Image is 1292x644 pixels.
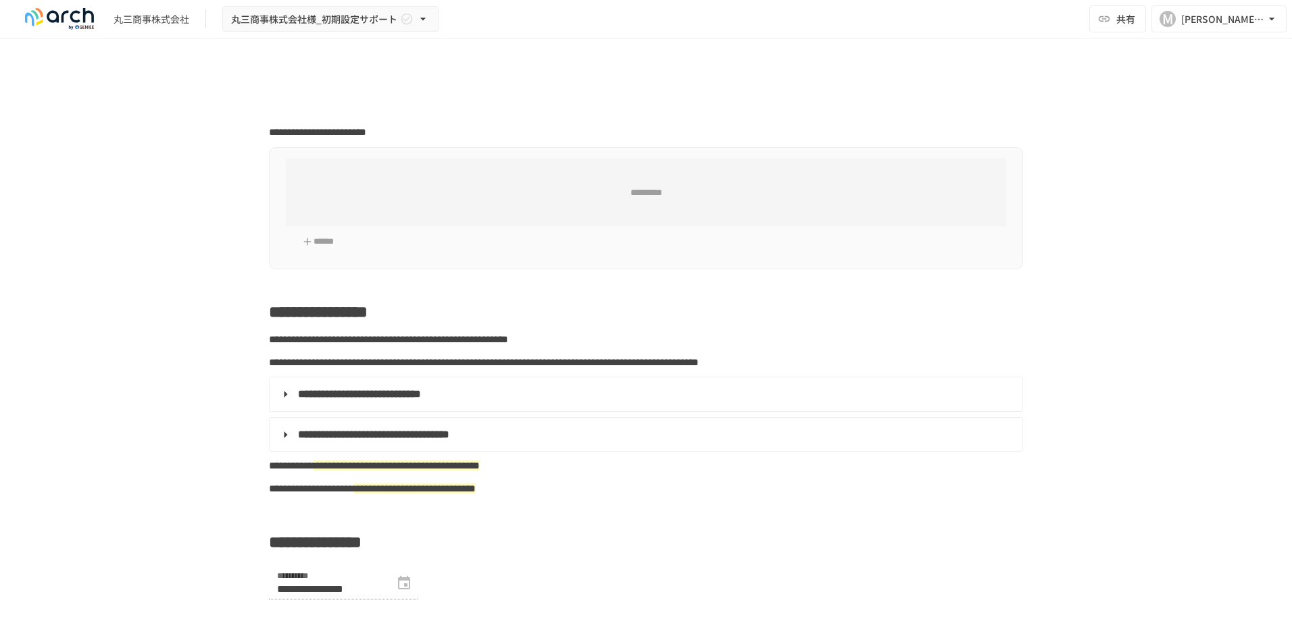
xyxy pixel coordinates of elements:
div: 丸三商事株式会社 [114,12,189,26]
button: M[PERSON_NAME][EMAIL_ADDRESS][DOMAIN_NAME] [1151,5,1287,32]
span: 共有 [1116,11,1135,26]
span: 丸三商事株式会社様_初期設定サポート [231,11,397,28]
button: 共有 [1089,5,1146,32]
div: [PERSON_NAME][EMAIL_ADDRESS][DOMAIN_NAME] [1181,11,1265,28]
img: logo-default@2x-9cf2c760.svg [16,8,103,30]
button: 丸三商事株式会社様_初期設定サポート [222,6,439,32]
div: M [1160,11,1176,27]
